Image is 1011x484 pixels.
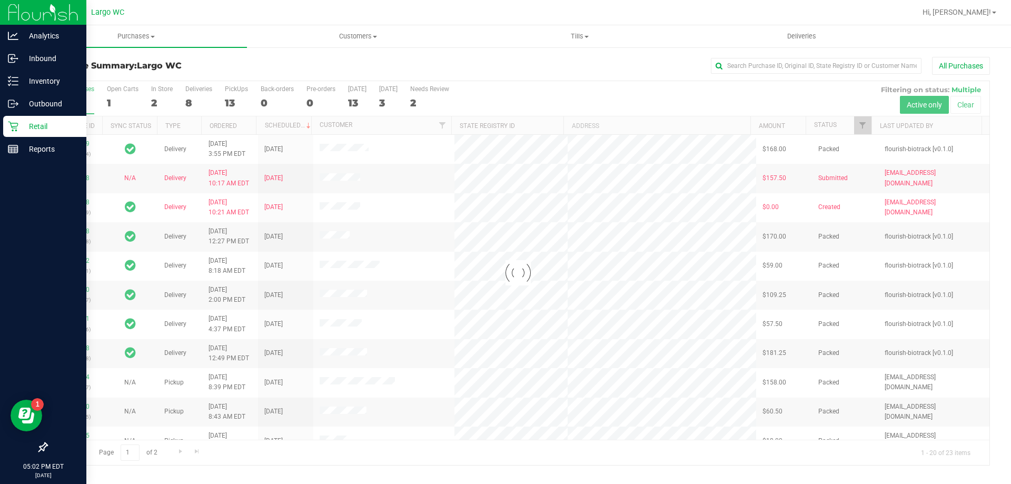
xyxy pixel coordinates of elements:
span: Largo WC [137,61,182,71]
p: Analytics [18,29,82,42]
span: Hi, [PERSON_NAME]! [923,8,991,16]
inline-svg: Analytics [8,31,18,41]
span: Largo WC [91,8,124,17]
iframe: Resource center [11,400,42,431]
inline-svg: Inventory [8,76,18,86]
p: [DATE] [5,471,82,479]
p: Reports [18,143,82,155]
inline-svg: Retail [8,121,18,132]
iframe: Resource center unread badge [31,398,44,411]
a: Tills [469,25,690,47]
a: Purchases [25,25,247,47]
inline-svg: Reports [8,144,18,154]
a: Customers [247,25,469,47]
inline-svg: Outbound [8,98,18,109]
span: Purchases [25,32,247,41]
input: Search Purchase ID, Original ID, State Registry ID or Customer Name... [711,58,921,74]
p: Outbound [18,97,82,110]
p: Inventory [18,75,82,87]
h3: Purchase Summary: [46,61,361,71]
p: Inbound [18,52,82,65]
span: Tills [469,32,690,41]
p: 05:02 PM EDT [5,462,82,471]
button: All Purchases [932,57,990,75]
a: Deliveries [691,25,913,47]
p: Retail [18,120,82,133]
span: Customers [247,32,468,41]
span: Deliveries [773,32,830,41]
inline-svg: Inbound [8,53,18,64]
